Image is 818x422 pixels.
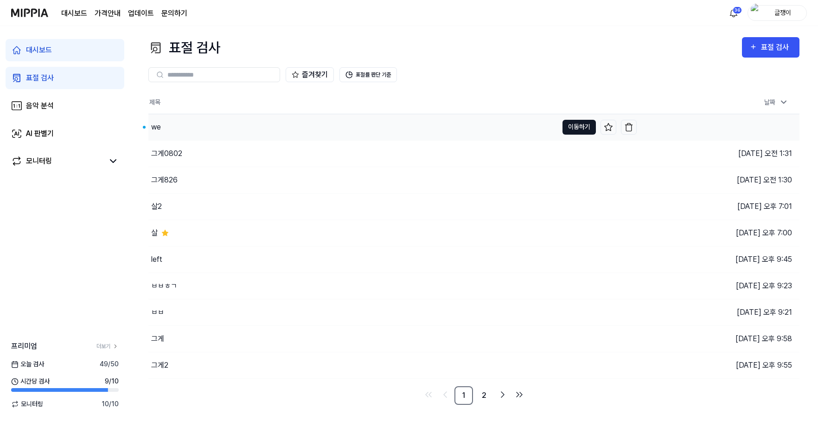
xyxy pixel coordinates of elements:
button: 알림36 [726,6,741,20]
button: 표절률 판단 기준 [339,67,397,82]
span: 오늘 검사 [11,359,44,369]
a: 문의하기 [161,8,187,19]
span: 시간당 검사 [11,377,50,386]
span: 프리미엄 [11,341,37,352]
div: 표절 검사 [26,72,54,84]
a: 더보기 [96,342,119,351]
div: 표절 검사 [148,37,220,58]
td: [DATE] 오후 9:21 [637,299,799,325]
div: 음악 분석 [26,100,54,111]
a: 대시보드 [61,8,87,19]
div: left [151,254,162,265]
span: 9 / 10 [105,377,119,386]
a: 표절 검사 [6,67,124,89]
div: 살2 [151,201,162,212]
span: 10 / 10 [102,399,119,409]
div: 글쟁이 [765,7,801,18]
span: 49 / 50 [100,359,119,369]
div: ㅂㅂ [151,307,164,318]
a: Go to first page [421,387,436,402]
td: [DATE] 오후 7:01 [637,193,799,220]
div: 36 [733,6,742,14]
a: 1 [454,386,473,405]
div: we [151,122,161,133]
img: delete [624,123,633,132]
div: 날짜 [760,95,792,110]
a: AI 판별기 [6,123,124,145]
a: 모니터링 [11,156,104,167]
td: [DATE] 오전 1:31 [637,140,799,167]
a: 업데이트 [128,8,154,19]
div: 그게0802 [151,148,182,159]
a: Go to previous page [438,387,453,402]
button: profile글쟁이 [748,5,807,21]
td: [DATE] 오전 1:30 [637,167,799,193]
td: [DATE] 오후 9:55 [637,352,799,378]
a: 음악 분석 [6,95,124,117]
td: [DATE] 오후 7:00 [637,220,799,246]
div: 살 [151,227,158,239]
div: ㅂㅂㅎㄱ [151,280,177,292]
a: Go to last page [512,387,527,402]
div: AI 판별기 [26,128,54,139]
td: [DATE] 오후 9:45 [637,246,799,273]
div: 대시보드 [26,45,52,56]
td: [DATE] 오후 5:09 [637,114,799,140]
div: 그게2 [151,360,168,371]
div: 그게 [151,333,164,344]
button: 즐겨찾기 [286,67,334,82]
a: 대시보드 [6,39,124,61]
div: 모니터링 [26,156,52,167]
nav: pagination [148,386,799,405]
div: 그게826 [151,175,178,186]
td: [DATE] 오후 9:58 [637,325,799,352]
img: profile [751,4,762,22]
button: 가격안내 [95,8,121,19]
th: 제목 [148,91,637,114]
button: 이동하기 [562,120,596,135]
a: Go to next page [495,387,510,402]
td: [DATE] 오후 9:23 [637,273,799,299]
a: 2 [475,386,493,405]
span: 모니터링 [11,399,43,409]
button: 표절 검사 [742,37,799,58]
img: 알림 [728,7,739,19]
div: 표절 검사 [761,41,792,53]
